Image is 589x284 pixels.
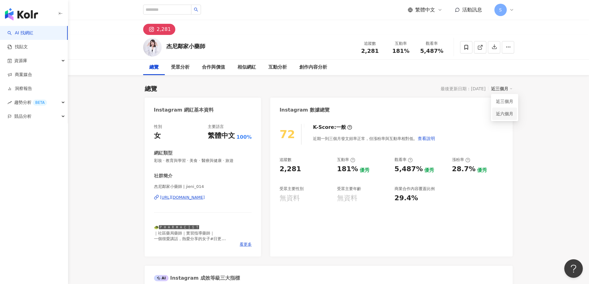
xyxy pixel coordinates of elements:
span: S [499,6,502,13]
div: 互動分析 [268,64,287,71]
a: 商案媒合 [7,72,32,78]
span: 181% [392,48,410,54]
div: AI [154,275,169,281]
iframe: Help Scout Beacon - Open [564,259,583,278]
div: 無資料 [337,193,357,203]
div: 最後更新日期：[DATE] [441,86,485,91]
a: 洞察報告 [7,86,32,92]
div: 性別 [154,124,162,129]
div: 網紅類型 [154,150,173,156]
span: 🐢🅿🅷🅰🆁🅼🅰🅲🅸🆂🆃 ｜社區藥局藥師｜實習指導藥師｜ 一個很愛講話，熱愛分享的女子#日更 ｜藥品衛教｜保健知識｜藥局生活｜ 🐈愛狗狗所以養了一隻像狗的貓 ✈️不是在旅遊就是在看機票的小藥師 📧... [154,225,230,269]
div: 互動率 [389,40,413,47]
div: 2,281 [157,25,171,34]
div: 總覽 [145,84,157,93]
div: 繁體中文 [208,131,235,141]
div: 181% [337,164,358,174]
span: 2,281 [361,48,379,54]
div: 受眾主要年齡 [337,186,361,192]
span: 看更多 [240,242,252,247]
div: 優秀 [360,167,369,174]
div: 受眾主要性別 [280,186,304,192]
div: 2,281 [280,164,301,174]
span: 繁體中文 [415,6,435,13]
span: 趨勢分析 [14,95,47,109]
span: 彩妝 · 教育與學習 · 美食 · 醫療與健康 · 旅遊 [154,158,252,163]
img: KOL Avatar [143,38,162,57]
div: 一般 [336,124,346,131]
span: search [194,7,198,12]
div: Instagram 數據總覽 [280,107,330,113]
a: 找貼文 [7,44,28,50]
div: 受眾分析 [171,64,190,71]
div: 72 [280,128,295,141]
a: [URL][DOMAIN_NAME] [154,195,252,200]
div: BETA [33,100,47,106]
div: 女 [154,131,161,141]
span: 查看說明 [418,136,435,141]
div: 無資料 [280,193,300,203]
div: 優秀 [424,167,434,174]
div: 29.4% [395,193,418,203]
div: 相似網紅 [237,64,256,71]
span: 5,487% [420,48,443,54]
span: 活動訊息 [462,7,482,13]
div: 創作內容分析 [299,64,327,71]
span: 杰尼鄰家小藥師 | jieni_014 [154,184,252,189]
div: 追蹤數 [280,157,292,163]
div: 漲粉率 [452,157,470,163]
a: 近六個月 [496,110,513,117]
a: searchAI 找網紅 [7,30,33,36]
a: 近三個月 [496,98,513,105]
span: rise [7,100,12,105]
div: 互動率 [337,157,355,163]
div: K-Score : [313,124,352,131]
div: Instagram 成效等級三大指標 [154,275,240,282]
div: 28.7% [452,164,476,174]
div: [URL][DOMAIN_NAME] [160,195,205,200]
span: 100% [237,134,252,141]
div: 近期一到三個月發文頻率正常，但漲粉率與互動率相對低。 [313,132,435,145]
div: 追蹤數 [358,40,382,47]
div: 觀看率 [420,40,444,47]
button: 查看說明 [417,132,435,145]
button: 2,281 [143,24,176,35]
div: 優秀 [477,167,487,174]
div: 主要語言 [208,124,224,129]
div: 社群簡介 [154,173,173,179]
img: logo [5,8,38,20]
div: Instagram 網紅基本資料 [154,107,214,113]
div: 杰尼鄰家小藥師 [166,42,205,50]
div: 近三個月 [491,85,513,93]
div: 5,487% [395,164,423,174]
span: 資源庫 [14,54,27,68]
div: 觀看率 [395,157,413,163]
div: 總覽 [149,64,159,71]
div: 商業合作內容覆蓋比例 [395,186,435,192]
span: 競品分析 [14,109,32,123]
div: 合作與價值 [202,64,225,71]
